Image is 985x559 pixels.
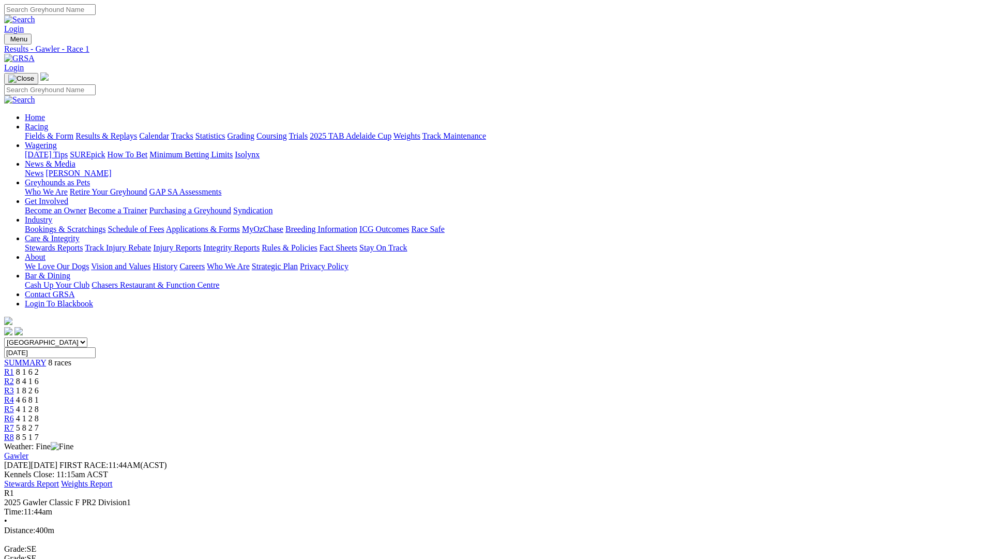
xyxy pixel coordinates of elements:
[46,169,111,178] a: [PERSON_NAME]
[359,225,409,233] a: ICG Outcomes
[149,187,222,196] a: GAP SA Assessments
[4,63,24,72] a: Login
[25,122,48,131] a: Racing
[4,4,96,15] input: Search
[4,73,38,84] button: Toggle navigation
[4,358,46,367] a: SUMMARY
[139,131,169,140] a: Calendar
[75,131,137,140] a: Results & Replays
[149,150,233,159] a: Minimum Betting Limits
[4,507,981,517] div: 11:44am
[61,479,113,488] a: Weights Report
[40,72,49,81] img: logo-grsa-white.png
[411,225,444,233] a: Race Safe
[285,225,357,233] a: Breeding Information
[4,442,73,451] span: Weather: Fine
[256,131,287,140] a: Coursing
[25,131,981,141] div: Racing
[91,262,150,271] a: Vision and Values
[25,197,68,205] a: Get Involved
[25,150,981,159] div: Wagering
[4,45,981,54] div: Results - Gawler - Race 1
[25,187,68,196] a: Who We Are
[166,225,240,233] a: Applications & Forms
[25,262,981,271] div: About
[4,526,981,535] div: 400m
[25,187,981,197] div: Greyhounds as Pets
[25,141,57,150] a: Wagering
[4,451,28,460] a: Gawler
[16,377,39,386] span: 8 4 1 6
[4,470,981,479] div: Kennels Close: 11:15am ACST
[25,169,43,178] a: News
[4,414,14,423] a: R6
[4,386,14,395] a: R3
[70,150,105,159] a: SUREpick
[179,262,205,271] a: Careers
[4,489,14,497] span: R1
[233,206,272,215] a: Syndication
[25,206,981,215] div: Get Involved
[16,405,39,414] span: 4 1 2 8
[289,131,308,140] a: Trials
[25,271,70,280] a: Bar & Dining
[25,290,74,299] a: Contact GRSA
[25,225,981,234] div: Industry
[4,95,35,105] img: Search
[4,517,7,525] span: •
[252,262,298,271] a: Strategic Plan
[88,206,147,215] a: Become a Trainer
[4,395,14,404] a: R4
[4,461,31,469] span: [DATE]
[310,131,391,140] a: 2025 TAB Adelaide Cup
[4,498,981,507] div: 2025 Gawler Classic F PR2 Division1
[16,433,39,442] span: 8 5 1 7
[48,358,71,367] span: 8 races
[108,225,164,233] a: Schedule of Fees
[300,262,348,271] a: Privacy Policy
[4,479,59,488] a: Stewards Report
[25,225,105,233] a: Bookings & Scratchings
[16,367,39,376] span: 8 1 6 2
[4,317,12,325] img: logo-grsa-white.png
[25,178,90,187] a: Greyhounds as Pets
[4,405,14,414] a: R5
[4,367,14,376] a: R1
[235,150,260,159] a: Isolynx
[422,131,486,140] a: Track Maintenance
[195,131,225,140] a: Statistics
[16,395,39,404] span: 4 6 8 1
[59,461,167,469] span: 11:44AM(ACST)
[153,262,177,271] a: History
[70,187,147,196] a: Retire Your Greyhound
[149,206,231,215] a: Purchasing a Greyhound
[242,225,283,233] a: MyOzChase
[4,507,24,516] span: Time:
[25,150,68,159] a: [DATE] Tips
[359,243,407,252] a: Stay On Track
[25,159,75,168] a: News & Media
[25,206,86,215] a: Become an Owner
[51,442,73,451] img: Fine
[25,299,93,308] a: Login To Blackbook
[59,461,108,469] span: FIRST RACE:
[108,150,148,159] a: How To Bet
[4,433,14,442] a: R8
[171,131,193,140] a: Tracks
[4,461,57,469] span: [DATE]
[4,327,12,335] img: facebook.svg
[25,243,83,252] a: Stewards Reports
[25,253,46,261] a: About
[25,281,89,289] a: Cash Up Your Club
[4,377,14,386] span: R2
[25,243,981,253] div: Care & Integrity
[4,84,96,95] input: Search
[262,243,317,252] a: Rules & Policies
[92,281,219,289] a: Chasers Restaurant & Function Centre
